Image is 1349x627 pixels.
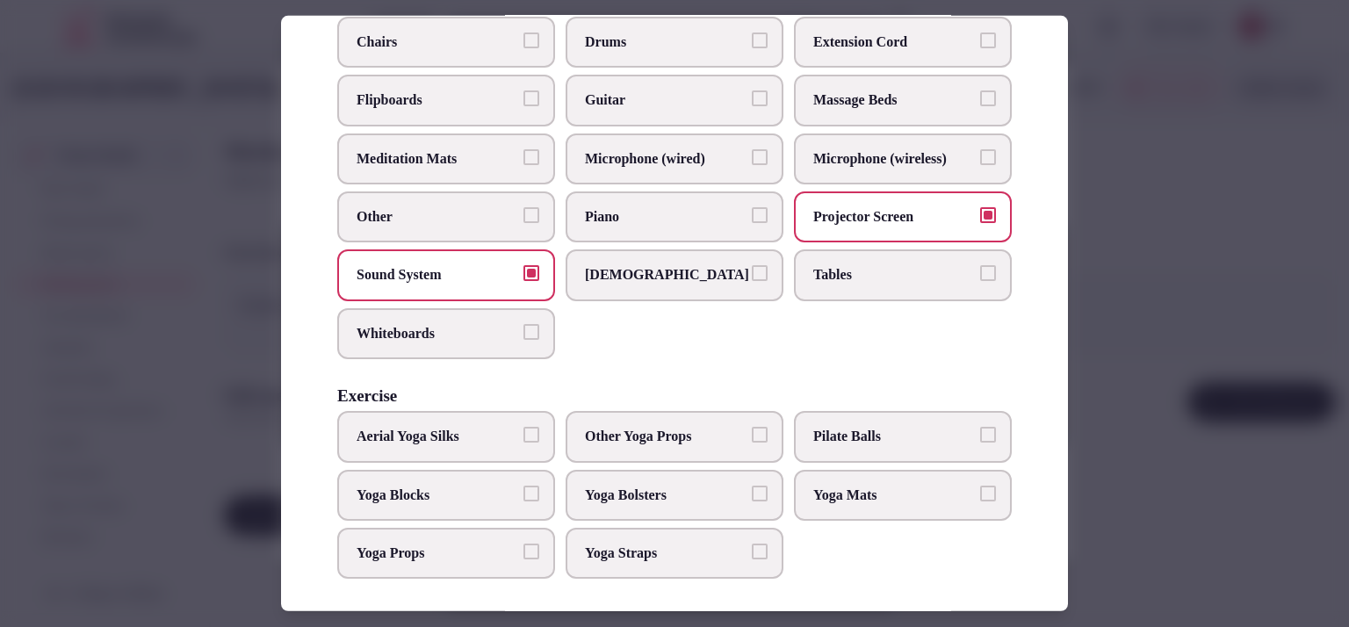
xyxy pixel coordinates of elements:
[357,544,518,563] span: Yoga Props
[752,427,768,443] button: Other Yoga Props
[523,90,539,106] button: Flipboards
[357,265,518,285] span: Sound System
[752,207,768,223] button: Piano
[980,486,996,501] button: Yoga Mats
[980,265,996,281] button: Tables
[980,32,996,48] button: Extension Cord
[357,149,518,169] span: Meditation Mats
[523,207,539,223] button: Other
[357,32,518,52] span: Chairs
[585,544,747,563] span: Yoga Straps
[523,32,539,48] button: Chairs
[980,207,996,223] button: Projector Screen
[523,324,539,340] button: Whiteboards
[585,427,747,446] span: Other Yoga Props
[813,265,975,285] span: Tables
[813,207,975,227] span: Projector Screen
[585,149,747,169] span: Microphone (wired)
[980,427,996,443] button: Pilate Balls
[585,32,747,52] span: Drums
[752,90,768,106] button: Guitar
[523,486,539,501] button: Yoga Blocks
[357,207,518,227] span: Other
[752,486,768,501] button: Yoga Bolsters
[980,90,996,106] button: Massage Beds
[752,32,768,48] button: Drums
[980,149,996,165] button: Microphone (wireless)
[523,427,539,443] button: Aerial Yoga Silks
[357,324,518,343] span: Whiteboards
[585,207,747,227] span: Piano
[357,486,518,505] span: Yoga Blocks
[523,149,539,165] button: Meditation Mats
[813,149,975,169] span: Microphone (wireless)
[752,149,768,165] button: Microphone (wired)
[813,90,975,110] span: Massage Beds
[523,544,539,559] button: Yoga Props
[357,427,518,446] span: Aerial Yoga Silks
[585,90,747,110] span: Guitar
[813,486,975,505] span: Yoga Mats
[752,544,768,559] button: Yoga Straps
[585,265,747,285] span: [DEMOGRAPHIC_DATA]
[813,32,975,52] span: Extension Cord
[813,427,975,446] span: Pilate Balls
[585,486,747,505] span: Yoga Bolsters
[357,90,518,110] span: Flipboards
[337,387,397,404] h3: Exercise
[752,265,768,281] button: [DEMOGRAPHIC_DATA]
[523,265,539,281] button: Sound System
